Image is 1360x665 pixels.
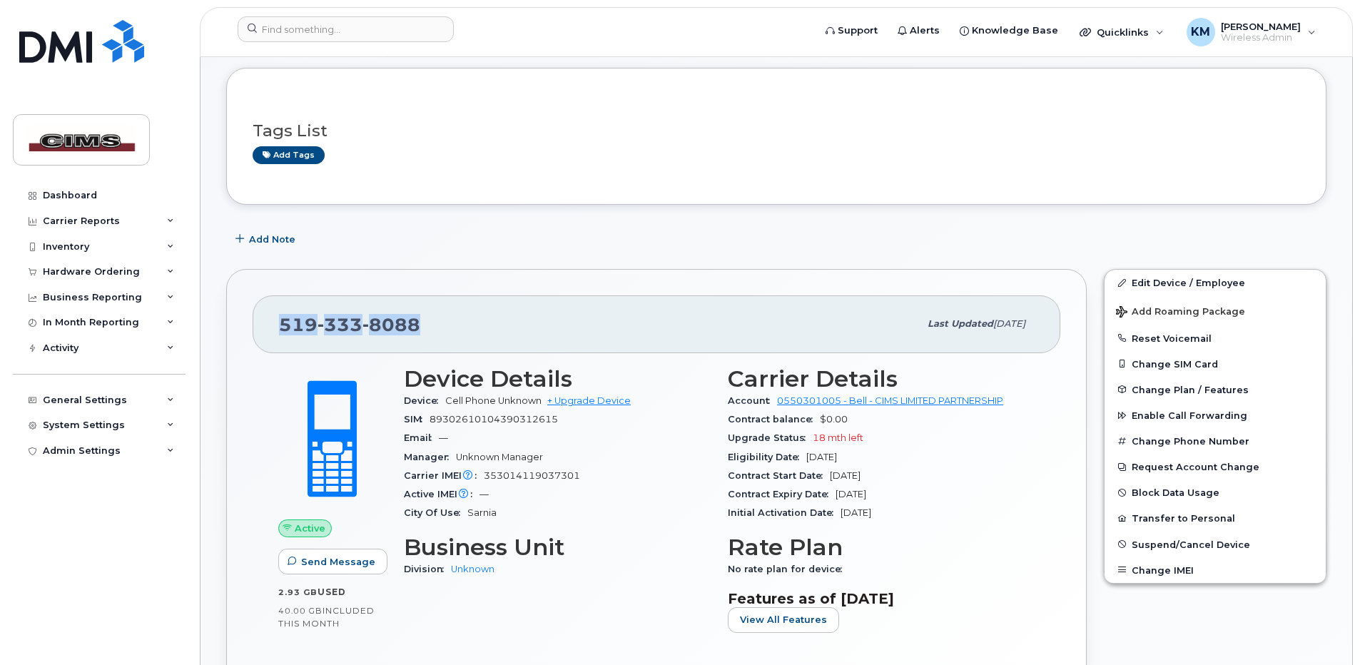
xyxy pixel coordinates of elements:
span: Carrier IMEI [404,470,484,481]
span: Change Plan / Features [1132,384,1249,395]
span: Division [404,564,451,574]
button: Add Note [226,226,308,252]
a: Alerts [888,16,950,45]
div: Kate Marotto [1177,18,1326,46]
span: Unknown Manager [456,452,543,462]
h3: Features as of [DATE] [728,590,1035,607]
button: Block Data Usage [1105,479,1326,505]
h3: Business Unit [404,534,711,560]
span: No rate plan for device [728,564,849,574]
span: Manager [404,452,456,462]
h3: Rate Plan [728,534,1035,560]
span: Last updated [928,318,993,329]
span: 519 [279,314,420,335]
button: Change SIM Card [1105,351,1326,377]
span: $0.00 [820,414,848,425]
button: Reset Voicemail [1105,325,1326,351]
span: Device [404,395,445,406]
span: Email [404,432,439,443]
button: View All Features [728,607,839,633]
button: Change Plan / Features [1105,377,1326,402]
a: 0550301005 - Bell - CIMS LIMITED PARTNERSHIP [777,395,1003,406]
span: Eligibility Date [728,452,806,462]
span: 333 [318,314,362,335]
h3: Device Details [404,366,711,392]
span: Contract balance [728,414,820,425]
span: used [318,587,346,597]
span: Active IMEI [404,489,479,499]
span: Wireless Admin [1221,32,1301,44]
span: Add Roaming Package [1116,306,1245,320]
span: 353014119037301 [484,470,580,481]
span: Upgrade Status [728,432,813,443]
span: Contract Expiry Date [728,489,836,499]
span: Add Note [249,233,295,246]
span: [DATE] [830,470,861,481]
span: Alerts [910,24,940,38]
span: Knowledge Base [972,24,1058,38]
span: [DATE] [993,318,1025,329]
span: Support [838,24,878,38]
span: [DATE] [836,489,866,499]
a: Support [816,16,888,45]
button: Send Message [278,549,387,574]
a: Add tags [253,146,325,164]
span: City Of Use [404,507,467,518]
button: Add Roaming Package [1105,296,1326,325]
span: Quicklinks [1097,26,1149,38]
span: — [439,432,448,443]
span: Cell Phone Unknown [445,395,542,406]
span: Contract Start Date [728,470,830,481]
div: Quicklinks [1070,18,1174,46]
span: 89302610104390312615 [430,414,558,425]
button: Enable Call Forwarding [1105,402,1326,428]
span: Account [728,395,777,406]
span: [DATE] [806,452,837,462]
span: [PERSON_NAME] [1221,21,1301,32]
span: View All Features [740,613,827,626]
a: + Upgrade Device [547,395,631,406]
button: Request Account Change [1105,454,1326,479]
span: 18 mth left [813,432,863,443]
span: 40.00 GB [278,606,323,616]
a: Knowledge Base [950,16,1068,45]
button: Transfer to Personal [1105,505,1326,531]
span: included this month [278,605,375,629]
span: Enable Call Forwarding [1132,410,1247,421]
input: Find something... [238,16,454,42]
button: Suspend/Cancel Device [1105,532,1326,557]
span: Sarnia [467,507,497,518]
span: — [479,489,489,499]
span: 2.93 GB [278,587,318,597]
span: [DATE] [841,507,871,518]
span: SIM [404,414,430,425]
span: Send Message [301,555,375,569]
span: Initial Activation Date [728,507,841,518]
button: Change Phone Number [1105,428,1326,454]
button: Change IMEI [1105,557,1326,583]
span: Suspend/Cancel Device [1132,539,1250,549]
span: KM [1191,24,1210,41]
h3: Tags List [253,122,1300,140]
a: Unknown [451,564,494,574]
span: 8088 [362,314,420,335]
a: Edit Device / Employee [1105,270,1326,295]
span: Active [295,522,325,535]
h3: Carrier Details [728,366,1035,392]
